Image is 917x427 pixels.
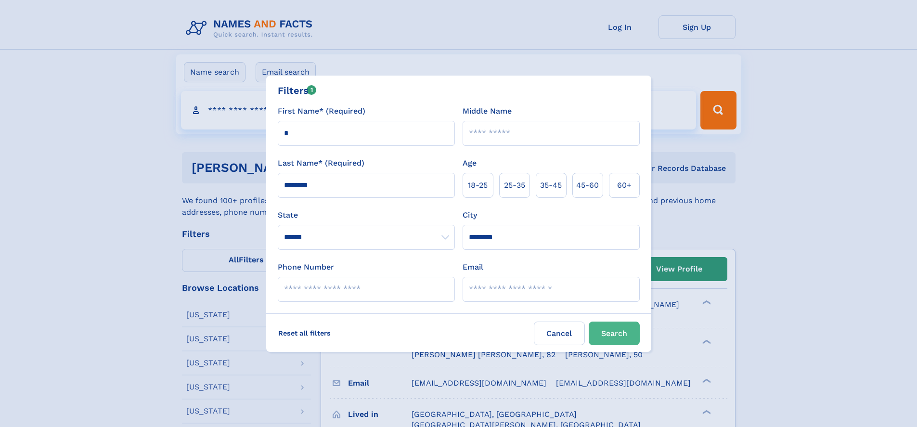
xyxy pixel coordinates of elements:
[534,322,585,345] label: Cancel
[617,180,632,191] span: 60+
[272,322,337,345] label: Reset all filters
[589,322,640,345] button: Search
[468,180,488,191] span: 18‑25
[278,83,317,98] div: Filters
[463,105,512,117] label: Middle Name
[463,157,477,169] label: Age
[504,180,525,191] span: 25‑35
[278,105,365,117] label: First Name* (Required)
[278,209,455,221] label: State
[463,261,483,273] label: Email
[463,209,477,221] label: City
[278,261,334,273] label: Phone Number
[540,180,562,191] span: 35‑45
[278,157,364,169] label: Last Name* (Required)
[576,180,599,191] span: 45‑60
